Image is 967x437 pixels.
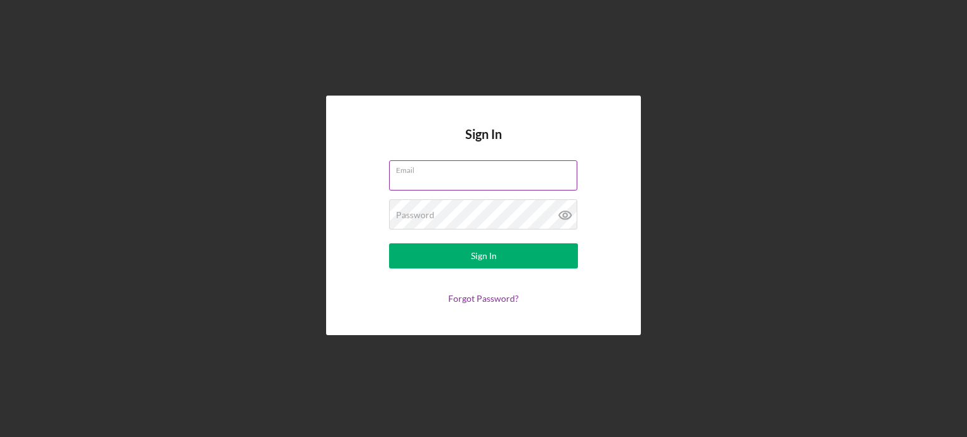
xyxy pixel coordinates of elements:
[396,210,434,220] label: Password
[389,243,578,268] button: Sign In
[396,161,577,175] label: Email
[465,127,502,160] h4: Sign In
[471,243,497,268] div: Sign In
[448,293,519,304] a: Forgot Password?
